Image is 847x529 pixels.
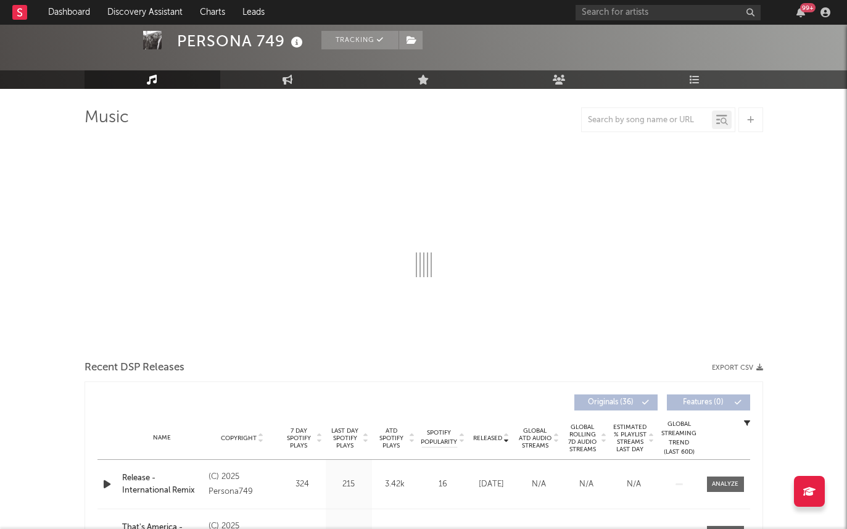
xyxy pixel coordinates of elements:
span: Global Rolling 7D Audio Streams [566,423,600,453]
button: Export CSV [712,364,763,372]
div: (C) 2025 Persona749 [209,470,276,499]
div: N/A [566,478,607,491]
span: Copyright [221,435,257,442]
span: Originals ( 36 ) [582,399,639,406]
span: Recent DSP Releases [85,360,184,375]
button: Features(0) [667,394,750,410]
div: 16 [421,478,465,491]
span: Global ATD Audio Streams [518,427,552,449]
button: Originals(36) [574,394,658,410]
div: 215 [329,478,369,491]
span: ATD Spotify Plays [375,427,408,449]
div: Global Streaming Trend (Last 60D) [661,420,698,457]
div: PERSONA 749 [177,31,306,51]
span: Released [473,435,502,442]
input: Search by song name or URL [582,115,712,125]
div: [DATE] [471,478,512,491]
a: Release - International Remix [122,472,203,496]
div: N/A [518,478,560,491]
button: 99+ [796,7,805,17]
div: 3.42k [375,478,415,491]
span: Estimated % Playlist Streams Last Day [613,423,647,453]
span: Last Day Spotify Plays [329,427,362,449]
div: 324 [283,478,323,491]
input: Search for artists [576,5,761,20]
div: 99 + [800,3,816,12]
button: Tracking [321,31,399,49]
div: Name [122,433,203,443]
div: N/A [613,478,655,491]
span: Spotify Popularity [421,428,457,447]
span: 7 Day Spotify Plays [283,427,315,449]
span: Features ( 0 ) [675,399,732,406]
